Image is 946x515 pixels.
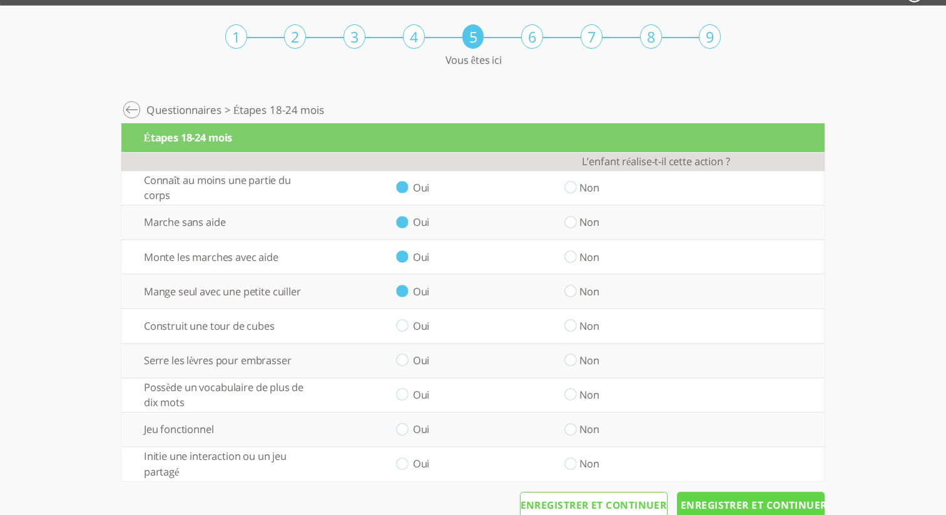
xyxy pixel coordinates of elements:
[403,24,425,49] div: 4
[284,24,306,49] div: 2
[462,24,484,49] div: 5
[225,24,247,49] div: 1
[521,24,543,49] div: 6
[640,24,662,49] div: 8
[699,24,721,49] div: 9
[343,24,365,49] div: 3
[445,53,502,68] label: Vous êtes ici
[581,24,603,49] div: 7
